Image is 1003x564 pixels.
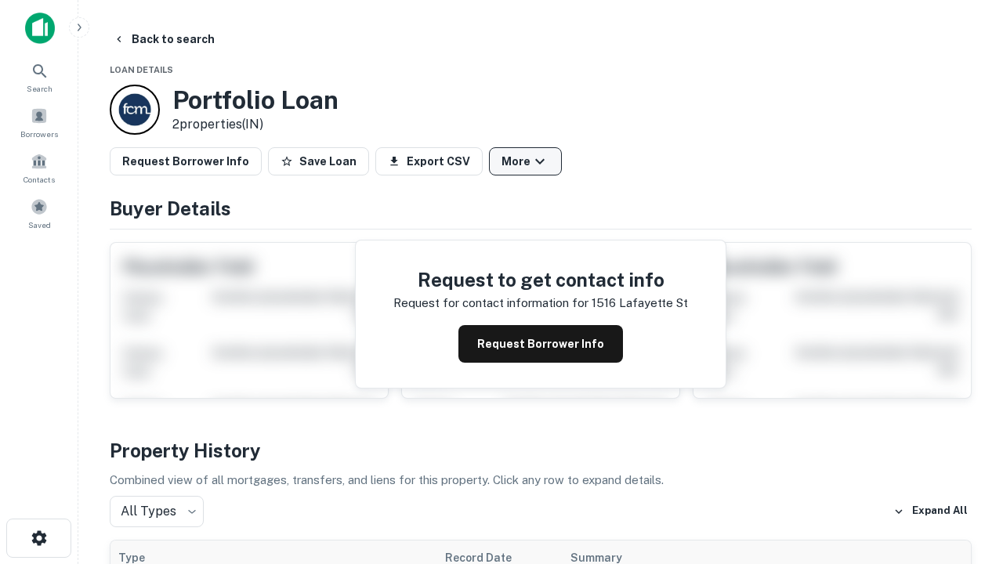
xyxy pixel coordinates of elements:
p: Request for contact information for [393,294,588,313]
p: Combined view of all mortgages, transfers, and liens for this property. Click any row to expand d... [110,471,972,490]
span: Loan Details [110,65,173,74]
a: Contacts [5,146,74,189]
button: Back to search [107,25,221,53]
img: capitalize-icon.png [25,13,55,44]
span: Saved [28,219,51,231]
button: More [489,147,562,175]
a: Search [5,56,74,98]
iframe: Chat Widget [925,439,1003,514]
a: Borrowers [5,101,74,143]
button: Export CSV [375,147,483,175]
span: Contacts [24,173,55,186]
a: Saved [5,192,74,234]
p: 1516 lafayette st [592,294,688,313]
button: Request Borrower Info [458,325,623,363]
h4: Buyer Details [110,194,972,222]
div: All Types [110,496,204,527]
button: Expand All [889,500,972,523]
p: 2 properties (IN) [172,115,339,134]
span: Search [27,82,53,95]
button: Request Borrower Info [110,147,262,175]
h4: Request to get contact info [393,266,688,294]
button: Save Loan [268,147,369,175]
h3: Portfolio Loan [172,85,339,115]
h4: Property History [110,436,972,465]
span: Borrowers [20,128,58,140]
